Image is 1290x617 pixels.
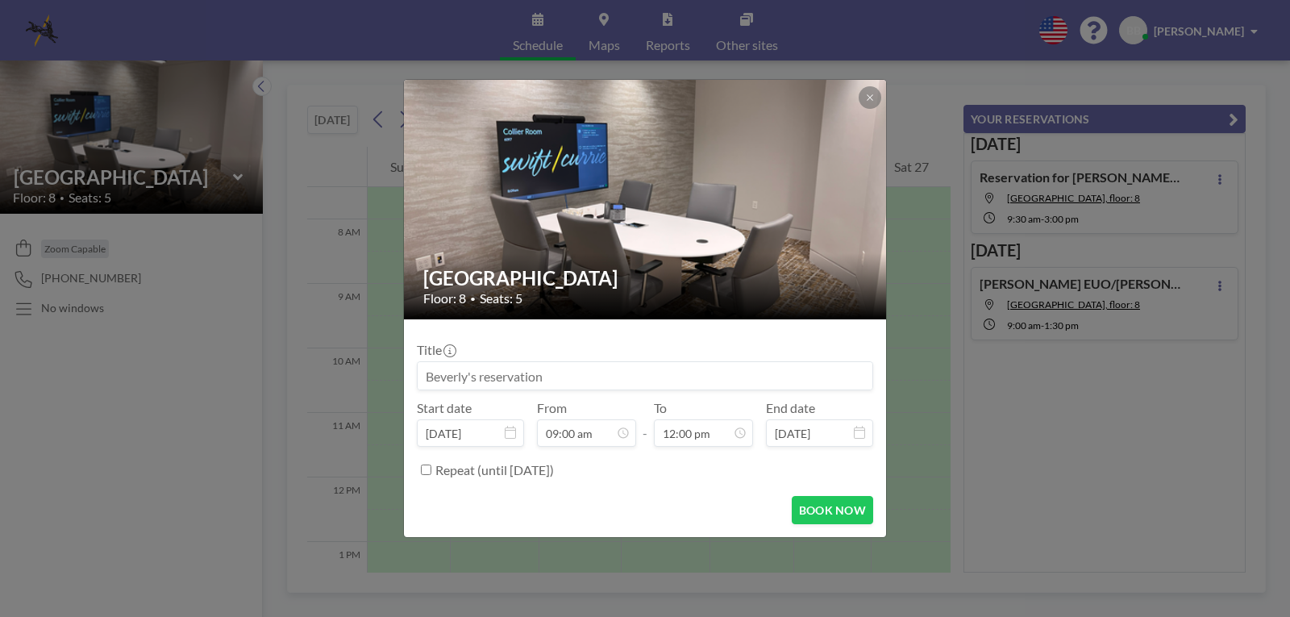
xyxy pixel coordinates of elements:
span: Floor: 8 [423,290,466,306]
label: Repeat (until [DATE]) [435,462,554,478]
label: Title [417,342,455,358]
label: To [654,400,667,416]
img: 537.png [404,18,888,381]
span: • [470,293,476,305]
label: End date [766,400,815,416]
label: From [537,400,567,416]
input: Beverly's reservation [418,362,872,390]
span: - [643,406,647,441]
h2: [GEOGRAPHIC_DATA] [423,266,868,290]
button: BOOK NOW [792,496,873,524]
span: Seats: 5 [480,290,522,306]
label: Start date [417,400,472,416]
